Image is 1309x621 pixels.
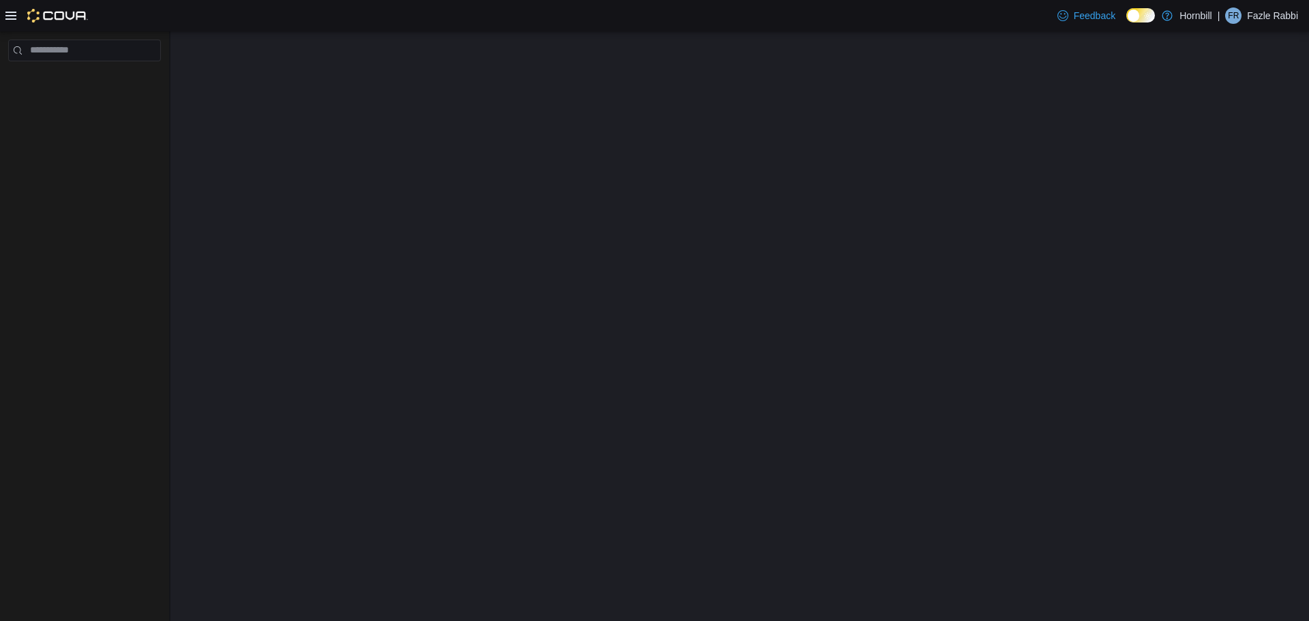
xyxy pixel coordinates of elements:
div: Fazle Rabbi [1225,7,1242,24]
img: Cova [27,9,88,22]
p: Fazle Rabbi [1247,7,1298,24]
p: Hornbill [1179,7,1212,24]
p: | [1218,7,1220,24]
nav: Complex example [8,64,161,97]
span: Dark Mode [1126,22,1127,23]
span: FR [1228,7,1239,24]
a: Feedback [1052,2,1121,29]
input: Dark Mode [1126,8,1155,22]
span: Feedback [1074,9,1115,22]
